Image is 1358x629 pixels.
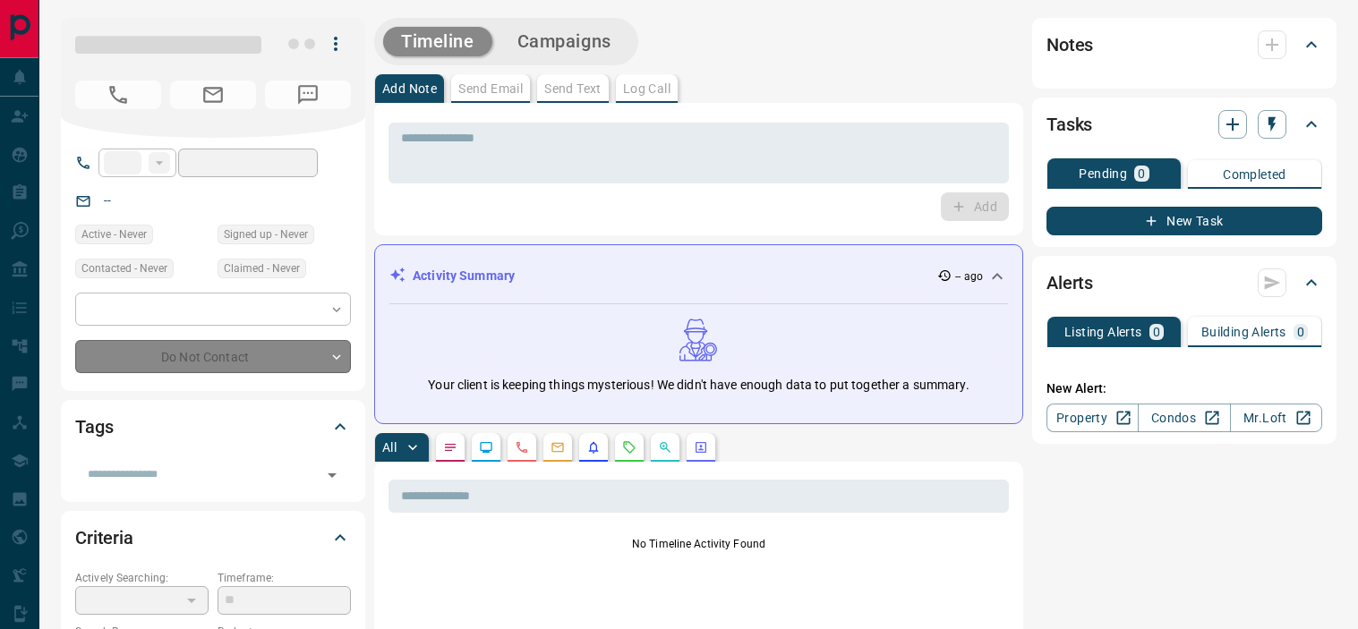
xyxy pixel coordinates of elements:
[170,81,256,109] span: No Email
[500,27,629,56] button: Campaigns
[81,225,147,243] span: Active - Never
[658,440,672,455] svg: Opportunities
[551,440,565,455] svg: Emails
[1223,168,1286,181] p: Completed
[515,440,529,455] svg: Calls
[1138,167,1145,180] p: 0
[1046,23,1322,66] div: Notes
[75,412,113,441] h2: Tags
[389,536,1009,552] p: No Timeline Activity Found
[382,82,437,95] p: Add Note
[1046,404,1139,432] a: Property
[75,405,351,448] div: Tags
[1153,326,1160,338] p: 0
[75,523,133,552] h2: Criteria
[1046,103,1322,146] div: Tasks
[428,376,969,395] p: Your client is keeping things mysterious! We didn't have enough data to put together a summary.
[479,440,493,455] svg: Lead Browsing Activity
[1079,167,1127,180] p: Pending
[1230,404,1322,432] a: Mr.Loft
[224,259,300,277] span: Claimed - Never
[75,570,209,586] p: Actively Searching:
[382,441,397,454] p: All
[1046,110,1092,139] h2: Tasks
[75,516,351,559] div: Criteria
[320,463,345,488] button: Open
[1297,326,1304,338] p: 0
[218,570,351,586] p: Timeframe:
[694,440,708,455] svg: Agent Actions
[955,268,983,285] p: -- ago
[1046,261,1322,304] div: Alerts
[265,81,351,109] span: No Number
[1046,30,1093,59] h2: Notes
[1201,326,1286,338] p: Building Alerts
[586,440,601,455] svg: Listing Alerts
[1046,379,1322,398] p: New Alert:
[1138,404,1230,432] a: Condos
[81,259,167,277] span: Contacted - Never
[413,267,515,285] p: Activity Summary
[1046,268,1093,297] h2: Alerts
[75,340,351,373] div: Do Not Contact
[224,225,308,243] span: Signed up - Never
[1064,326,1142,338] p: Listing Alerts
[1046,207,1322,235] button: New Task
[443,440,457,455] svg: Notes
[622,440,636,455] svg: Requests
[383,27,492,56] button: Timeline
[389,259,1008,293] div: Activity Summary-- ago
[75,81,161,109] span: No Number
[104,193,111,208] a: --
